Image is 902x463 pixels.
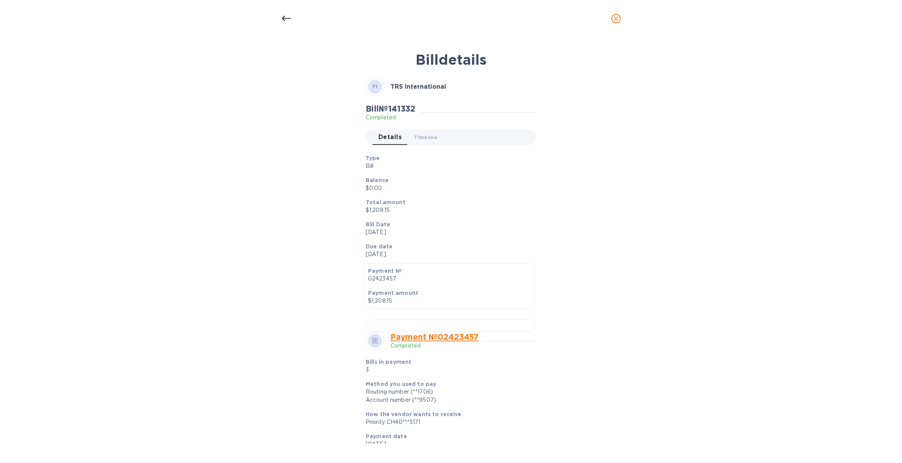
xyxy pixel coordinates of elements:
[366,199,406,205] b: Total amount
[366,104,415,114] h2: Bill № 141332
[366,184,530,192] p: $0.00
[390,342,479,350] p: Completed
[368,275,531,283] p: 02423457
[368,297,531,305] p: $1,208.15
[366,250,530,258] p: [DATE]
[368,268,402,274] b: Payment №
[390,83,446,90] b: TRS International
[366,177,389,183] b: Balance
[366,162,530,170] p: Bill
[366,366,475,374] p: 3
[414,133,437,141] span: Timeline
[372,84,378,90] b: TI
[366,243,392,250] b: Due date
[378,132,402,143] span: Details
[607,9,625,28] button: close
[366,396,530,404] div: Account number (**9507)
[366,359,411,365] b: Bills in payment
[366,114,415,122] p: Completed
[416,51,486,68] b: Bill details
[366,411,462,417] b: How the vendor wants to receive
[366,388,530,396] div: Routing number (**1706)
[368,290,418,296] b: Payment amount
[390,332,479,342] a: Payment № 02423457
[366,418,530,426] div: Priority CH40***5171
[366,433,407,439] b: Payment date
[366,228,530,236] p: [DATE]
[366,206,530,214] p: $1,208.15
[366,440,530,448] p: [DATE]
[366,381,436,387] b: Method you used to pay
[366,155,380,161] b: Type
[366,221,390,227] b: Bill Date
